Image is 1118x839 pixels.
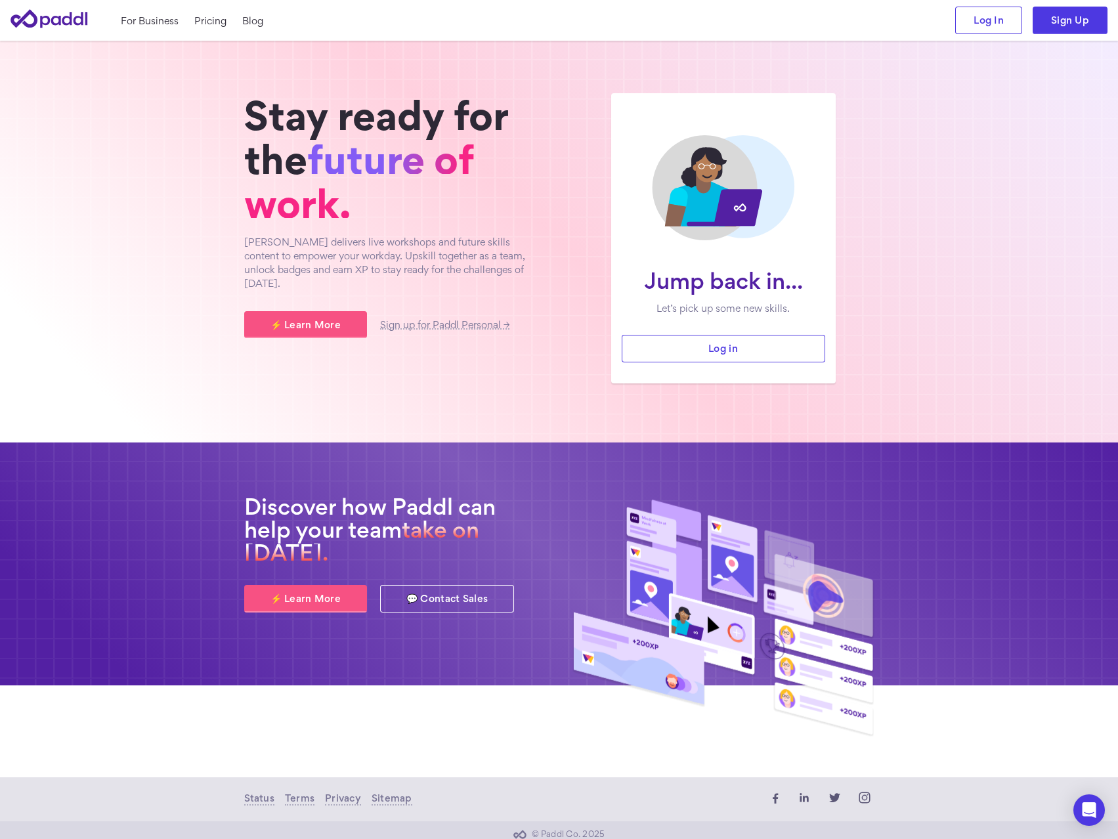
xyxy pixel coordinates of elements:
p: Let’s pick up some new skills. [632,301,815,315]
a: Sign up for Paddl Personal → [380,321,509,330]
span: © Paddl Co. 2025 [532,829,605,839]
a: facebook [764,788,784,811]
h2: Discover how Paddl can help your team [244,495,546,565]
a: Privacy [325,792,361,806]
a: Pricing [194,14,226,28]
a: ⚡ Learn More [244,585,367,613]
span: future of work. [244,144,474,218]
a: Log in [622,335,825,362]
div: Open Intercom Messenger [1073,794,1105,826]
a: Sitemap [372,792,412,806]
a: Status [244,792,274,806]
a: Sign Up [1033,7,1107,34]
a: twitter [825,788,844,811]
a: Blog [242,14,263,28]
a: Terms [285,792,314,806]
h1: Stay ready for the [244,93,546,226]
a: linkedin [794,788,814,811]
h1: Jump back in... [632,269,815,292]
a: Log In [955,7,1022,34]
a: 💬 Contact Sales [380,585,514,613]
a: For Business [121,14,179,28]
a: ⚡ Learn More [244,311,367,339]
a: instagram [855,788,874,811]
p: [PERSON_NAME] delivers live workshops and future skills content to empower your workday. Upskill ... [244,235,546,290]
